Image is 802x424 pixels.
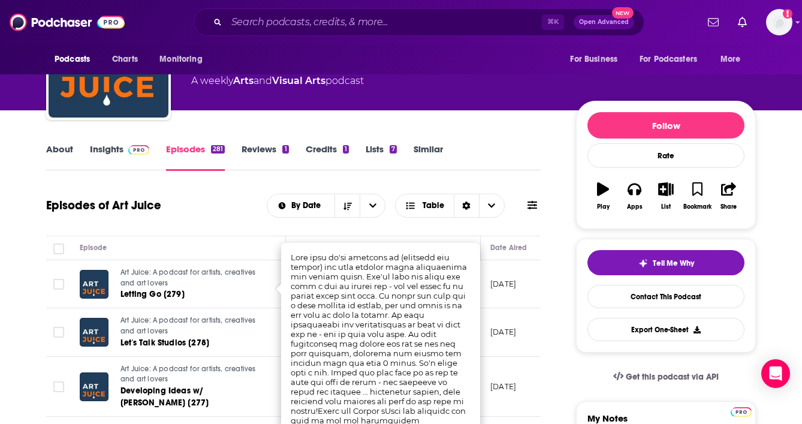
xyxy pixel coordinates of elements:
span: Art Juice: A podcast for artists, creatives and art lovers [120,365,255,384]
span: Get this podcast via API [626,372,719,382]
div: 1 [282,145,288,154]
a: Similar [414,143,443,171]
img: Podchaser Pro [128,145,149,155]
span: Logged in as mijal [766,9,792,35]
button: open menu [360,194,385,217]
div: 281 [211,145,225,154]
span: Developing Ideas w/ [PERSON_NAME] [277] [120,386,209,408]
span: Tell Me Why [653,258,694,268]
button: open menu [712,48,756,71]
div: A weekly podcast [191,74,364,88]
a: Pro website [731,405,752,417]
span: Table [423,202,444,210]
span: By Date [291,202,325,210]
a: Reviews1 [242,143,288,171]
p: [DATE] [490,381,516,392]
span: For Podcasters [640,51,697,68]
a: Credits1 [306,143,349,171]
button: Column Actions [463,241,478,255]
button: open menu [267,202,335,210]
a: Charts [104,48,145,71]
button: open menu [562,48,632,71]
a: Get this podcast via API [604,362,728,392]
p: [DATE] [490,279,516,289]
span: Monitoring [159,51,202,68]
div: Date Aired [490,240,527,255]
div: Rate [587,143,744,168]
div: 1 [343,145,349,154]
span: ⌘ K [542,14,564,30]
span: More [720,51,741,68]
div: Sort Direction [454,194,479,217]
a: Show notifications dropdown [733,12,752,32]
h1: Episodes of Art Juice [46,198,161,213]
span: New [612,7,634,19]
img: tell me why sparkle [638,258,648,268]
span: Toggle select row [53,327,64,338]
div: List [661,203,671,211]
button: Play [587,175,619,218]
button: Choose View [395,194,505,218]
div: Episode [80,240,107,255]
button: tell me why sparkleTell Me Why [587,250,744,275]
span: Toggle select row [53,279,64,290]
button: Export One-Sheet [587,318,744,341]
a: InsightsPodchaser Pro [90,143,149,171]
span: and [254,75,272,86]
button: open menu [151,48,218,71]
span: Podcasts [55,51,90,68]
span: Art Juice: A podcast for artists, creatives and art lovers [120,316,255,335]
div: Share [720,203,737,211]
span: Toggle select row [53,381,64,392]
img: User Profile [766,9,792,35]
a: Art Juice: A podcast for artists, creatives and art lovers [120,364,264,385]
button: Show profile menu [766,9,792,35]
a: Developing Ideas w/ [PERSON_NAME] [277] [120,385,264,409]
span: Charts [112,51,138,68]
a: Contact This Podcast [587,285,744,308]
button: Open AdvancedNew [574,15,634,29]
div: Play [597,203,610,211]
a: Show notifications dropdown [703,12,723,32]
span: Let's Talk Studios [278] [120,338,209,348]
a: Episodes281 [166,143,225,171]
div: Description [296,240,334,255]
span: Art Juice: A podcast for artists, creatives and art lovers [120,268,255,287]
button: Bookmark [682,175,713,218]
a: Arts [233,75,254,86]
h2: Choose List sort [267,194,386,218]
a: Visual Arts [272,75,325,86]
a: Lists7 [366,143,397,171]
button: open menu [46,48,105,71]
span: Open Advanced [579,19,629,25]
div: Open Intercom Messenger [761,359,790,388]
span: For Business [570,51,617,68]
button: Sort Direction [334,194,360,217]
a: Art Juice: A podcast for artists, creatives and art lovers [120,267,264,288]
svg: Add a profile image [783,9,792,19]
div: Apps [627,203,643,211]
div: Search podcasts, credits, & more... [194,8,644,36]
input: Search podcasts, credits, & more... [227,13,542,32]
a: About [46,143,73,171]
a: Let's Talk Studios [278] [120,337,264,349]
div: Bookmark [683,203,711,211]
span: Letting Go [279] [120,289,185,299]
img: Podchaser - Follow, Share and Rate Podcasts [10,11,125,34]
img: Podchaser Pro [731,407,752,417]
div: 7 [390,145,397,154]
a: Letting Go [279] [120,288,264,300]
p: [DATE] [490,327,516,337]
button: open menu [632,48,714,71]
button: Follow [587,112,744,139]
button: Share [713,175,744,218]
button: Apps [619,175,650,218]
a: Art Juice: A podcast for artists, creatives and art lovers [120,315,264,336]
button: List [650,175,682,218]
